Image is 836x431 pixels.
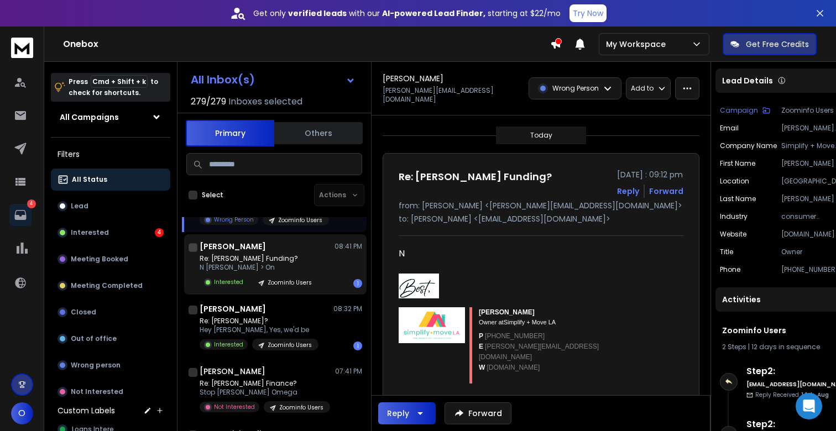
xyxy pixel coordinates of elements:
h1: [PERSON_NAME] [200,366,265,377]
p: Zoominfo Users [268,278,312,287]
div: 4 [155,228,164,237]
p: 4 [27,199,36,208]
h3: Inboxes selected [228,95,302,108]
p: Company Name [720,141,777,150]
h1: All Campaigns [60,112,119,123]
a: [DOMAIN_NAME] [487,364,540,371]
div: Forward [649,186,683,197]
p: Add to [631,84,654,93]
p: Lead [71,202,88,211]
p: Re: [PERSON_NAME] Finance? [200,379,330,388]
a: [PERSON_NAME][EMAIL_ADDRESS][DOMAIN_NAME] [479,343,599,361]
p: Interested [71,228,109,237]
a: [PHONE_NUMBER] [485,332,545,340]
p: Email [720,124,739,133]
span: Cmd + Shift + k [91,75,148,88]
p: Try Now [573,8,603,19]
button: Reply [378,402,436,424]
button: Forward [445,402,511,424]
img: logo [11,38,33,58]
button: All Campaigns [51,106,170,128]
div: Open Intercom Messenger [796,393,822,419]
button: Not Interested [51,381,170,403]
p: location [720,177,749,186]
h1: [PERSON_NAME] [383,73,443,84]
p: Last Name [720,195,756,203]
p: title [720,248,733,256]
p: Wrong Person [214,215,254,224]
label: Select [202,191,223,199]
h1: All Inbox(s) [191,74,255,85]
h1: [PERSON_NAME] [200,241,266,252]
button: Interested4 [51,222,170,244]
h1: Re: [PERSON_NAME] Funding? [399,169,552,185]
p: Reply Received [755,391,829,399]
button: O [11,402,33,424]
button: Meeting Completed [51,275,170,297]
img: photo [399,307,465,343]
span: at [498,319,503,325]
span: Owner [479,319,497,325]
p: from: [PERSON_NAME] <[PERSON_NAME][EMAIL_ADDRESS][DOMAIN_NAME]> [399,200,683,211]
a: 4 [9,204,32,226]
p: Get Free Credits [746,39,809,50]
p: Re: [PERSON_NAME]? [200,317,318,325]
p: Zoominfo Users [279,403,323,412]
p: Out of office [71,334,117,343]
p: Meeting Completed [71,281,143,290]
button: All Status [51,169,170,191]
p: All Status [72,175,107,184]
span: E [479,343,483,350]
strong: AI-powered Lead Finder, [382,8,485,19]
p: Lead Details [722,75,773,86]
p: N [PERSON_NAME] > On [200,263,318,272]
p: Today [530,131,552,140]
p: Hey [PERSON_NAME], Yes, we'd be [200,325,318,334]
h1: Onebox [63,38,550,51]
p: 08:41 PM [335,242,362,251]
p: 08:32 PM [333,304,362,313]
div: 1 [353,279,362,288]
p: Phone [720,265,740,274]
p: Zoominfo Users [278,216,322,224]
p: website [720,230,746,239]
button: Get Free Credits [723,33,817,55]
p: Re: [PERSON_NAME] Funding? [200,254,318,263]
button: Lead [51,195,170,217]
button: Try Now [569,4,607,22]
button: Reply [617,186,639,197]
h1: [PERSON_NAME] [200,303,266,314]
span: W [479,364,485,371]
button: All Inbox(s) [182,69,364,91]
button: Campaign [720,106,770,115]
span: 12 days in sequence [751,342,820,351]
p: Campaign [720,106,758,115]
p: Meeting Booked [71,255,128,264]
div: Reply [387,408,409,419]
p: Wrong Person [552,84,599,93]
span: [PERSON_NAME] [479,308,535,316]
button: Meeting Booked [51,248,170,270]
img: 5208992416661504.gif [399,274,439,298]
span: 14th, Aug [801,391,829,399]
div: 1 [353,341,362,350]
span: 2 Steps [722,342,746,351]
p: Not Interested [71,387,123,396]
p: to: [PERSON_NAME] <[EMAIL_ADDRESS][DOMAIN_NAME]> [399,213,683,224]
strong: verified leads [288,8,347,19]
span: 279 / 279 [191,95,226,108]
p: Interested [214,278,243,286]
button: Out of office [51,328,170,350]
p: [PERSON_NAME][EMAIL_ADDRESS][DOMAIN_NAME] [383,86,522,104]
p: Wrong person [71,361,121,370]
button: Wrong person [51,354,170,376]
span: P [479,332,483,340]
p: My Workspace [606,39,670,50]
p: First Name [720,159,755,168]
p: industry [720,212,748,221]
p: Zoominfo Users [268,341,312,349]
p: 07:41 PM [335,367,362,376]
